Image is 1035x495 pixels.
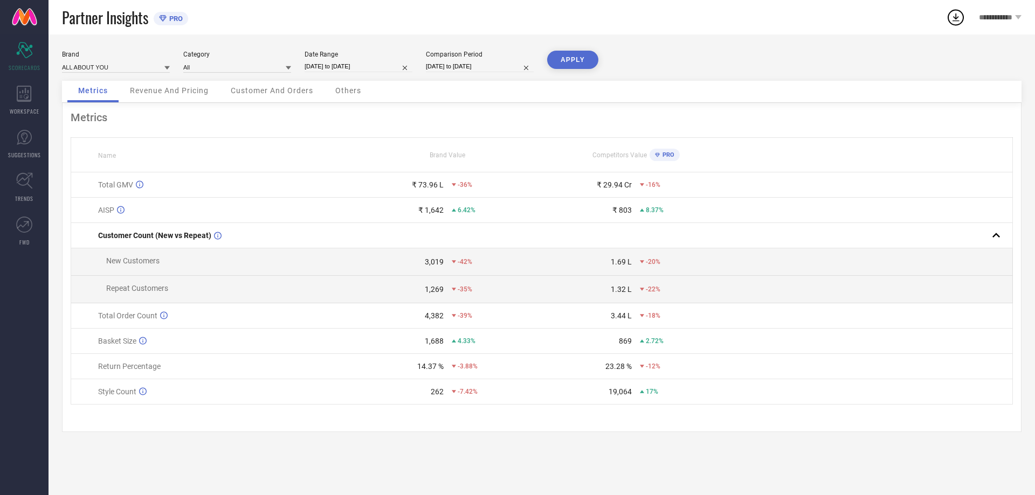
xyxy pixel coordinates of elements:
[611,285,632,294] div: 1.32 L
[619,337,632,345] div: 869
[426,61,534,72] input: Select comparison period
[458,312,472,319] span: -39%
[10,107,39,115] span: WORKSPACE
[78,86,108,95] span: Metrics
[547,51,598,69] button: APPLY
[335,86,361,95] span: Others
[431,387,444,396] div: 262
[611,311,632,320] div: 3.44 L
[611,257,632,266] div: 1.69 L
[946,8,965,27] div: Open download list
[8,151,41,159] span: SUGGESTIONS
[98,311,157,320] span: Total Order Count
[98,337,136,345] span: Basket Size
[183,51,291,58] div: Category
[130,86,209,95] span: Revenue And Pricing
[458,285,472,293] span: -35%
[305,51,412,58] div: Date Range
[417,362,444,371] div: 14.37 %
[646,312,660,319] span: -18%
[98,206,114,214] span: AISP
[19,238,30,246] span: FWD
[62,6,148,29] span: Partner Insights
[425,337,444,345] div: 1,688
[412,180,444,189] div: ₹ 73.96 L
[646,337,664,345] span: 2.72%
[425,257,444,266] div: 3,019
[98,152,116,159] span: Name
[98,231,211,240] span: Customer Count (New vs Repeat)
[646,285,660,293] span: -22%
[167,15,183,23] span: PRO
[458,362,478,370] span: -3.88%
[305,61,412,72] input: Select date range
[646,181,660,189] span: -16%
[418,206,444,214] div: ₹ 1,642
[646,362,660,370] span: -12%
[458,181,472,189] span: -36%
[458,206,475,214] span: 6.42%
[458,258,472,266] span: -42%
[430,151,465,159] span: Brand Value
[425,285,444,294] div: 1,269
[231,86,313,95] span: Customer And Orders
[98,362,161,371] span: Return Percentage
[98,180,133,189] span: Total GMV
[592,151,647,159] span: Competitors Value
[62,51,170,58] div: Brand
[458,337,475,345] span: 4.33%
[609,387,632,396] div: 19,064
[605,362,632,371] div: 23.28 %
[646,206,664,214] span: 8.37%
[458,388,478,395] span: -7.42%
[98,387,136,396] span: Style Count
[660,151,674,158] span: PRO
[106,256,160,265] span: New Customers
[9,64,40,72] span: SCORECARDS
[425,311,444,320] div: 4,382
[646,388,658,395] span: 17%
[71,111,1013,124] div: Metrics
[646,258,660,266] span: -20%
[15,194,33,203] span: TRENDS
[426,51,534,58] div: Comparison Period
[612,206,632,214] div: ₹ 803
[597,180,632,189] div: ₹ 29.94 Cr
[106,284,168,292] span: Repeat Customers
